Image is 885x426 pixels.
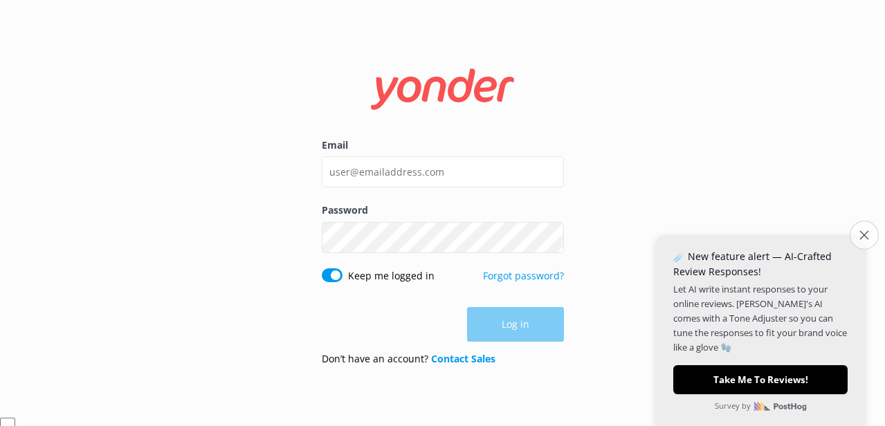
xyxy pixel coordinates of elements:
[536,223,564,251] button: Show password
[322,138,564,153] label: Email
[431,352,495,365] a: Contact Sales
[322,351,495,367] p: Don’t have an account?
[322,156,564,187] input: user@emailaddress.com
[483,269,564,282] a: Forgot password?
[348,268,435,284] label: Keep me logged in
[322,203,564,218] label: Password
